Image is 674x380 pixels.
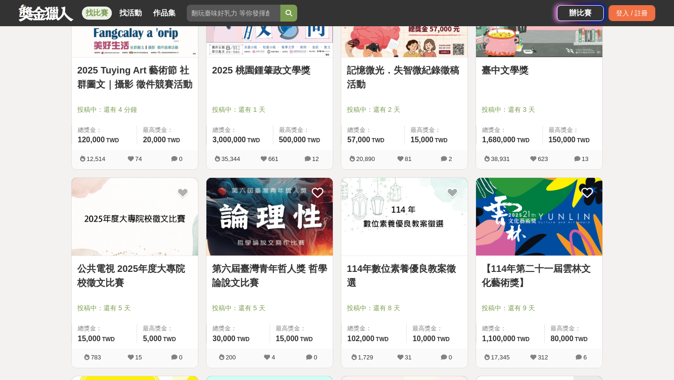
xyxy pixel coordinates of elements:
[347,335,374,343] span: 102,000
[237,336,249,343] span: TWD
[482,105,597,115] span: 投稿中：還有 3 天
[212,324,264,333] span: 總獎金：
[448,155,452,162] span: 2
[482,303,597,313] span: 投稿中：還有 9 天
[279,136,306,144] span: 500,000
[347,136,370,144] span: 57,000
[517,336,529,343] span: TWD
[583,354,586,361] span: 6
[279,125,327,135] span: 最高獎金：
[410,136,433,144] span: 15,000
[405,354,411,361] span: 31
[102,336,115,343] span: TWD
[476,178,602,256] a: Cover Image
[91,354,101,361] span: 783
[212,105,327,115] span: 投稿中：還有 1 天
[179,354,182,361] span: 0
[358,354,374,361] span: 1,729
[356,155,375,162] span: 20,890
[412,324,462,333] span: 最高獎金：
[167,137,180,144] span: TWD
[87,155,105,162] span: 12,514
[437,336,449,343] span: TWD
[77,63,192,91] a: 2025 Tuying Art 藝術節 社群圖文｜攝影 徵件競賽活動
[212,303,327,313] span: 投稿中：還有 5 天
[347,303,462,313] span: 投稿中：還有 8 天
[72,178,198,256] img: Cover Image
[312,155,319,162] span: 12
[448,354,452,361] span: 0
[538,354,548,361] span: 312
[143,324,192,333] span: 最高獎金：
[179,155,182,162] span: 0
[276,335,299,343] span: 15,000
[212,335,235,343] span: 30,000
[300,336,313,343] span: TWD
[482,125,537,135] span: 總獎金：
[482,136,515,144] span: 1,680,000
[135,155,142,162] span: 74
[314,354,317,361] span: 0
[247,137,260,144] span: TWD
[268,155,278,162] span: 661
[341,178,468,256] img: Cover Image
[410,125,462,135] span: 最高獎金：
[577,137,590,144] span: TWD
[412,335,435,343] span: 10,000
[347,262,462,290] a: 114年數位素養優良教案徵選
[271,354,275,361] span: 4
[221,155,240,162] span: 35,344
[212,136,246,144] span: 3,000,000
[212,63,327,77] a: 2025 桃園鍾肇政文學獎
[435,137,447,144] span: TWD
[347,125,399,135] span: 總獎金：
[116,7,146,20] a: 找活動
[608,5,655,21] div: 登入 / 註冊
[276,324,327,333] span: 最高獎金：
[77,303,192,313] span: 投稿中：還有 5 天
[78,324,131,333] span: 總獎金：
[143,125,192,135] span: 最高獎金：
[372,137,384,144] span: TWD
[347,105,462,115] span: 投稿中：還有 2 天
[143,136,166,144] span: 20,000
[482,262,597,290] a: 【114年第二十一屆雲林文化藝術獎】
[550,324,597,333] span: 最高獎金：
[582,155,588,162] span: 13
[491,354,510,361] span: 17,345
[347,324,401,333] span: 總獎金：
[82,7,112,20] a: 找比賽
[575,336,587,343] span: TWD
[212,125,267,135] span: 總獎金：
[482,335,515,343] span: 1,100,000
[77,105,192,115] span: 投稿中：還有 4 分鐘
[226,354,236,361] span: 200
[143,335,161,343] span: 5,000
[517,137,529,144] span: TWD
[135,354,142,361] span: 15
[78,136,105,144] span: 120,000
[206,178,333,256] img: Cover Image
[106,137,119,144] span: TWD
[549,125,597,135] span: 最高獎金：
[538,155,548,162] span: 623
[77,262,192,290] a: 公共電視 2025年度大專院校徵文比賽
[163,336,176,343] span: TWD
[550,335,573,343] span: 80,000
[482,63,597,77] a: 臺中文學獎
[491,155,510,162] span: 38,931
[308,137,320,144] span: TWD
[149,7,179,20] a: 作品集
[557,5,604,21] a: 辦比賽
[347,63,462,91] a: 記憶微光．失智微紀錄徵稿活動
[405,155,411,162] span: 81
[78,335,101,343] span: 15,000
[549,136,576,144] span: 150,000
[482,324,539,333] span: 總獎金：
[187,5,280,22] input: 翻玩臺味好乳力 等你發揮創意！
[78,125,131,135] span: 總獎金：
